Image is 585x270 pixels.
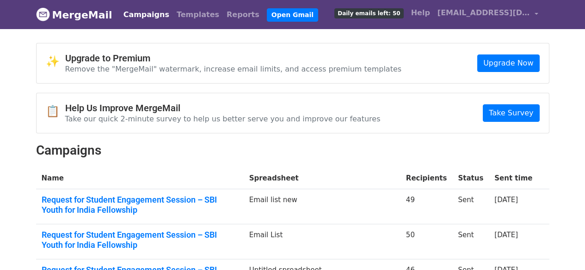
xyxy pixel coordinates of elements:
a: Templates [173,6,223,24]
td: 49 [400,189,453,224]
h4: Upgrade to Premium [65,53,402,64]
span: 📋 [46,105,65,118]
p: Remove the "MergeMail" watermark, increase email limits, and access premium templates [65,64,402,74]
a: Request for Student Engagement Session – SBI Youth for India Fellowship [42,230,238,250]
th: Sent time [489,168,538,189]
a: MergeMail [36,5,112,24]
img: MergeMail logo [36,7,50,21]
td: Sent [452,189,489,224]
th: Status [452,168,489,189]
a: Reports [223,6,263,24]
a: Help [407,4,434,22]
th: Recipients [400,168,453,189]
h4: Help Us Improve MergeMail [65,102,381,114]
td: Email List [244,224,400,259]
span: [EMAIL_ADDRESS][DOMAIN_NAME] [437,7,530,18]
a: [EMAIL_ADDRESS][DOMAIN_NAME] [434,4,542,25]
span: ✨ [46,55,65,68]
h2: Campaigns [36,143,549,158]
th: Name [36,168,244,189]
a: Campaigns [120,6,173,24]
a: Request for Student Engagement Session – SBI Youth for India Fellowship [42,195,238,215]
td: Sent [452,224,489,259]
a: [DATE] [494,231,518,239]
p: Take our quick 2-minute survey to help us better serve you and improve our features [65,114,381,124]
td: 50 [400,224,453,259]
span: Daily emails left: 50 [334,8,403,18]
a: Take Survey [483,104,539,122]
td: Email list new [244,189,400,224]
a: Daily emails left: 50 [331,4,407,22]
a: [DATE] [494,196,518,204]
a: Open Gmail [267,8,318,22]
th: Spreadsheet [244,168,400,189]
a: Upgrade Now [477,54,539,72]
